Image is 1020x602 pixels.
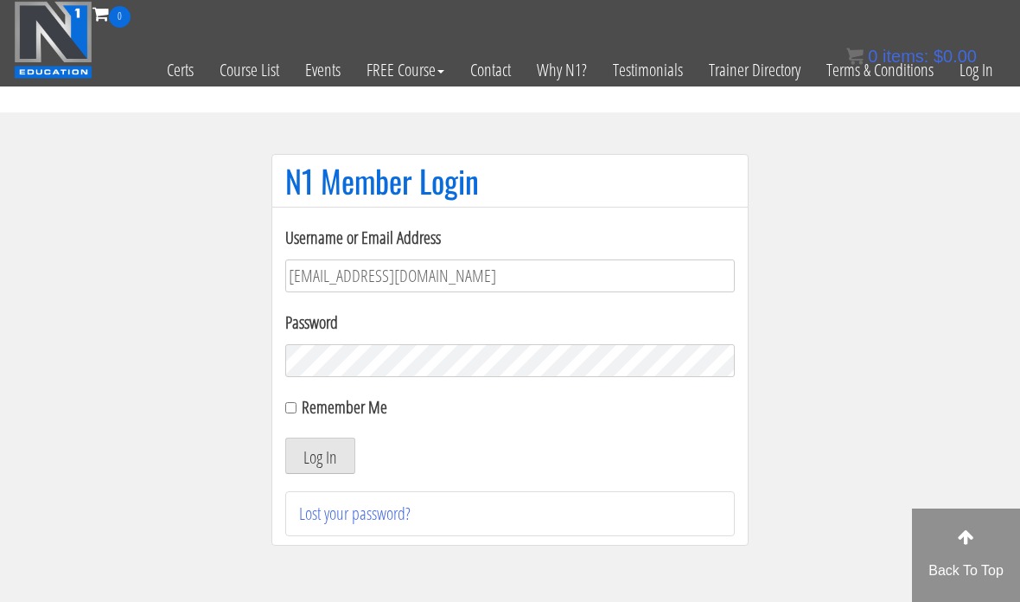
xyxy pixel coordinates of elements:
[299,502,411,525] a: Lost your password?
[92,2,131,25] a: 0
[934,47,943,66] span: $
[285,438,355,474] button: Log In
[868,47,877,66] span: 0
[354,28,457,112] a: FREE Course
[600,28,696,112] a: Testimonials
[154,28,207,112] a: Certs
[285,225,735,251] label: Username or Email Address
[524,28,600,112] a: Why N1?
[285,310,735,336] label: Password
[846,48,864,65] img: icon11.png
[947,28,1006,112] a: Log In
[207,28,292,112] a: Course List
[457,28,524,112] a: Contact
[285,163,735,198] h1: N1 Member Login
[934,47,977,66] bdi: 0.00
[846,47,977,66] a: 0 items: $0.00
[883,47,928,66] span: items:
[302,395,387,419] label: Remember Me
[813,28,947,112] a: Terms & Conditions
[14,1,92,79] img: n1-education
[696,28,813,112] a: Trainer Directory
[109,6,131,28] span: 0
[292,28,354,112] a: Events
